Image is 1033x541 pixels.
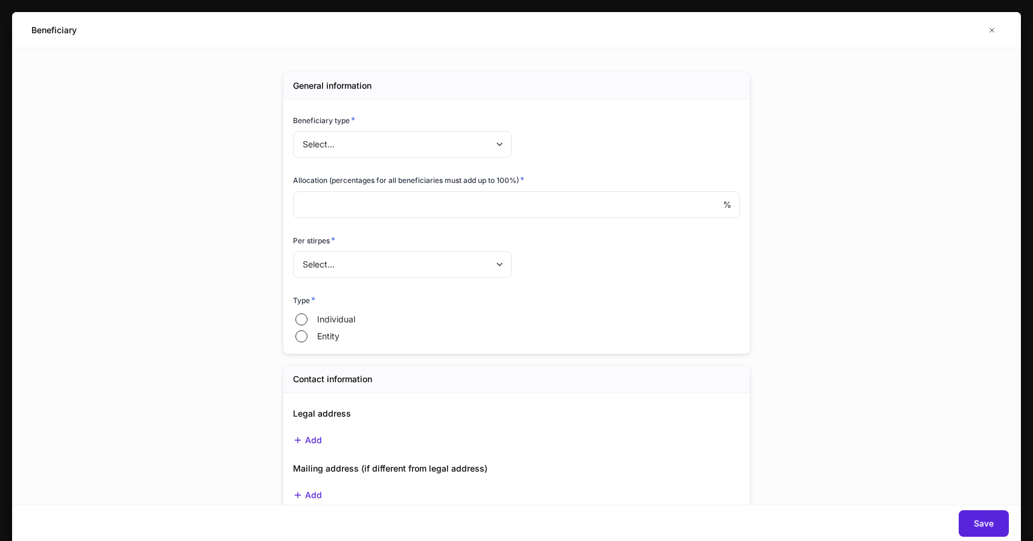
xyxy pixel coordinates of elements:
[293,234,335,246] h6: Per stirpes
[293,174,524,186] h6: Allocation (percentages for all beneficiaries must add up to 100%)
[293,80,372,92] h5: General information
[293,114,355,126] h6: Beneficiary type
[317,330,340,342] span: Entity
[293,191,740,218] div: %
[293,294,315,306] h6: Type
[283,448,740,475] div: Mailing address (if different from legal address)
[974,517,994,530] div: Save
[293,131,511,158] div: Select...
[293,489,322,502] button: Add
[293,373,372,385] h5: Contact information
[293,434,322,447] button: Add
[317,313,355,325] span: Individual
[31,24,77,36] h5: Beneficiary
[959,510,1009,537] button: Save
[283,393,740,420] div: Legal address
[293,251,511,278] div: Select...
[283,503,740,530] div: Phone numbers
